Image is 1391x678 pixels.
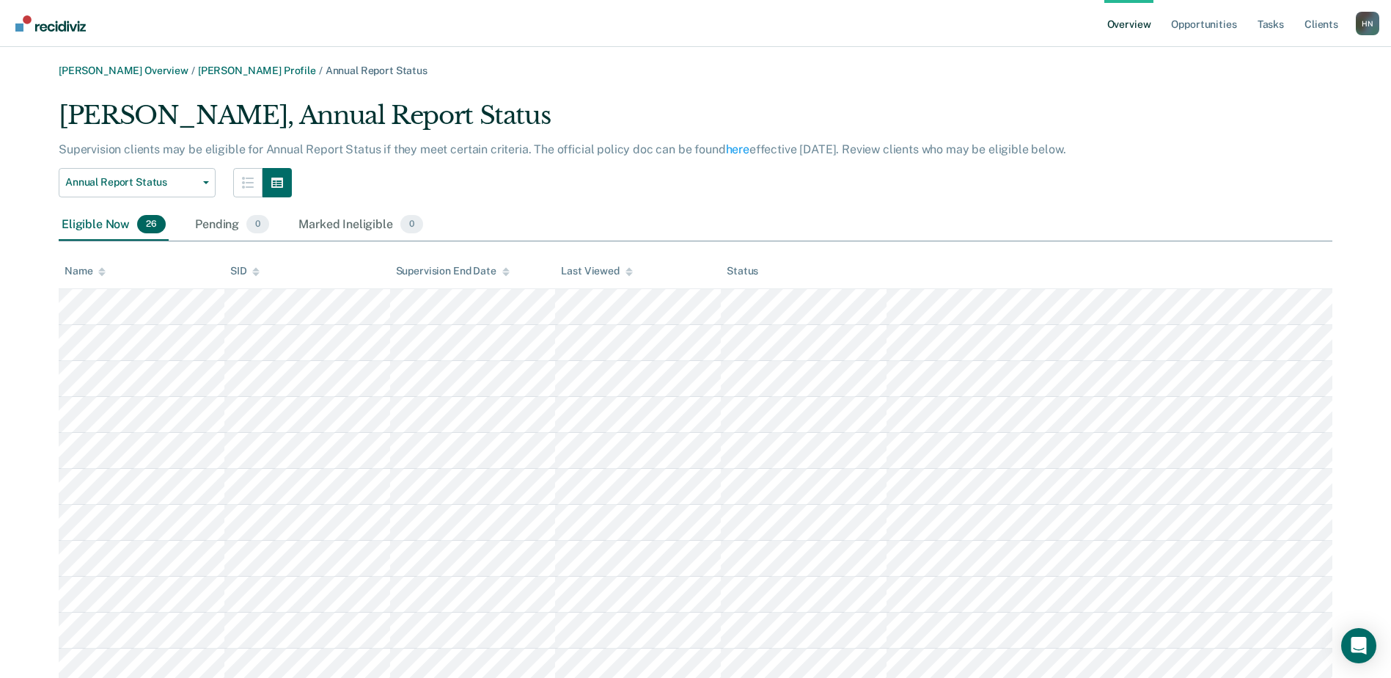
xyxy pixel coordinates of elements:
[726,142,749,156] a: here
[59,168,216,197] button: Annual Report Status
[400,215,423,234] span: 0
[1356,12,1379,35] div: H N
[192,209,272,241] div: Pending0
[561,265,632,277] div: Last Viewed
[296,209,426,241] div: Marked Ineligible0
[59,142,1065,156] p: Supervision clients may be eligible for Annual Report Status if they meet certain criteria. The o...
[59,65,188,76] a: [PERSON_NAME] Overview
[188,65,198,76] span: /
[246,215,269,234] span: 0
[65,176,197,189] span: Annual Report Status
[396,265,510,277] div: Supervision End Date
[137,215,166,234] span: 26
[198,65,316,76] a: [PERSON_NAME] Profile
[316,65,326,76] span: /
[1341,628,1376,663] div: Open Intercom Messenger
[59,101,1102,142] div: [PERSON_NAME], Annual Report Status
[15,15,86,32] img: Recidiviz
[727,265,758,277] div: Status
[59,209,169,241] div: Eligible Now26
[1356,12,1379,35] button: Profile dropdown button
[326,65,427,76] span: Annual Report Status
[65,265,106,277] div: Name
[230,265,260,277] div: SID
